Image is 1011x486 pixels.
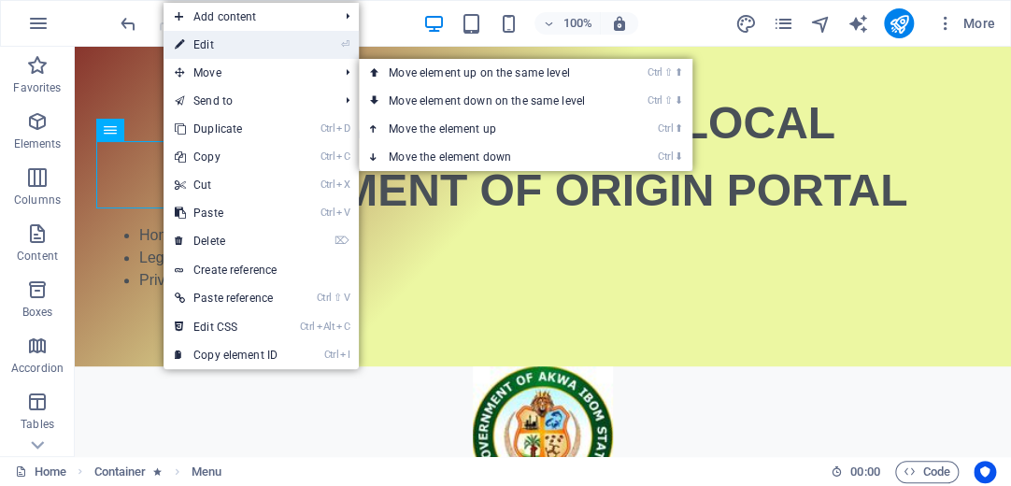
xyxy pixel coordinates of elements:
[831,461,880,483] h6: Session time
[895,461,959,483] button: Code
[320,179,335,191] i: Ctrl
[847,13,868,35] i: AI Writer
[323,349,338,361] i: Ctrl
[153,466,162,477] i: Element contains an animation
[863,465,866,479] span: :
[13,80,61,95] p: Favorites
[734,13,756,35] i: Design (Ctrl+Alt+Y)
[336,150,349,163] i: C
[936,14,995,33] span: More
[675,94,683,107] i: ⬇
[888,13,909,35] i: Publish
[675,150,683,163] i: ⬇
[850,461,879,483] span: 00 00
[118,13,139,35] i: Undo: Change menu items (Ctrl+Z)
[359,59,622,87] a: Ctrl⇧⬆Move element up on the same level
[648,94,662,107] i: Ctrl
[164,143,289,171] a: CtrlCCopy
[117,12,139,35] button: undo
[344,292,349,304] i: V
[534,12,601,35] button: 100%
[611,15,628,32] i: On resize automatically adjust zoom level to fit chosen device.
[734,12,757,35] button: design
[300,321,315,333] i: Ctrl
[675,122,683,135] i: ⬆
[772,12,794,35] button: pages
[320,207,335,219] i: Ctrl
[11,361,64,376] p: Accordion
[17,249,58,264] p: Content
[904,461,950,483] span: Code
[94,461,147,483] span: Click to select. Double-click to edit
[974,461,996,483] button: Usercentrics
[320,150,335,163] i: Ctrl
[164,31,289,59] a: ⏎Edit
[809,12,832,35] button: navigator
[675,66,683,79] i: ⬆
[664,94,673,107] i: ⇧
[336,122,349,135] i: D
[341,38,349,50] i: ⏎
[336,207,349,219] i: V
[164,284,289,312] a: Ctrl⇧VPaste reference
[772,13,793,35] i: Pages (Ctrl+Alt+S)
[359,115,622,143] a: Ctrl⬆Move the element up
[164,87,331,115] a: Send to
[884,8,914,38] button: publish
[359,87,622,115] a: Ctrl⇧⬇Move element down on the same level
[335,235,349,247] i: ⌦
[359,143,622,171] a: Ctrl⬇Move the element down
[340,349,349,361] i: I
[664,66,673,79] i: ⇧
[15,461,66,483] a: Click to cancel selection. Double-click to open Pages
[21,417,54,432] p: Tables
[164,341,289,369] a: CtrlICopy element ID
[316,321,335,333] i: Alt
[14,136,62,151] p: Elements
[164,3,331,31] span: Add content
[164,313,289,341] a: CtrlAltCEdit CSS
[164,171,289,199] a: CtrlXCut
[22,305,53,320] p: Boxes
[336,321,349,333] i: C
[658,150,673,163] i: Ctrl
[164,227,289,255] a: ⌦Delete
[336,179,349,191] i: X
[164,115,289,143] a: CtrlDDuplicate
[320,122,335,135] i: Ctrl
[929,8,1003,38] button: More
[809,13,831,35] i: Navigator
[562,12,592,35] h6: 100%
[192,461,221,483] span: Click to select. Double-click to edit
[847,12,869,35] button: text_generator
[658,122,673,135] i: Ctrl
[164,256,359,284] a: Create reference
[14,193,61,207] p: Columns
[317,292,332,304] i: Ctrl
[94,461,221,483] nav: breadcrumb
[648,66,662,79] i: Ctrl
[334,292,342,304] i: ⇧
[164,59,331,87] span: Move
[164,199,289,227] a: CtrlVPaste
